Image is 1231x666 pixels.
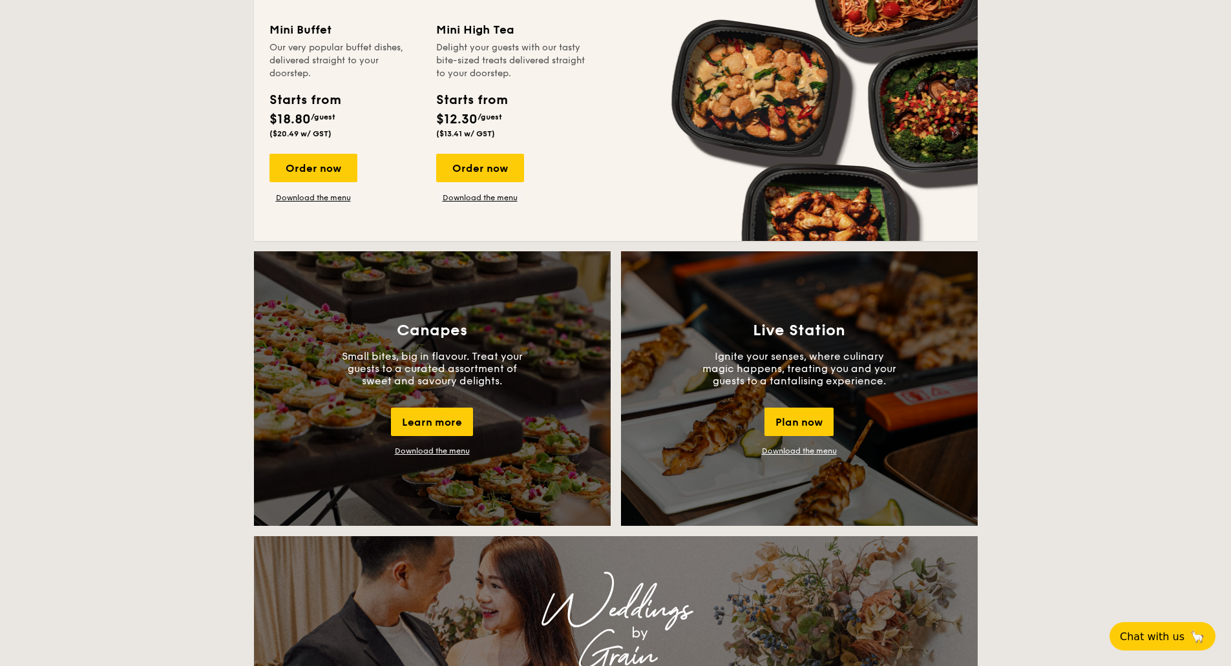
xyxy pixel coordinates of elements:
div: Learn more [391,408,473,436]
span: Chat with us [1120,630,1184,643]
div: Mini Buffet [269,21,421,39]
div: Starts from [269,90,340,110]
span: $12.30 [436,112,478,127]
span: 🦙 [1190,629,1205,644]
div: Order now [436,154,524,182]
div: Starts from [436,90,507,110]
div: by [416,621,864,645]
div: Order now [269,154,357,182]
span: ($20.49 w/ GST) [269,129,331,138]
span: /guest [478,112,502,121]
a: Download the menu [436,193,524,203]
a: Download the menu [395,446,470,455]
span: /guest [311,112,335,121]
h3: Canapes [397,322,467,340]
div: Our very popular buffet dishes, delivered straight to your doorstep. [269,41,421,80]
p: Small bites, big in flavour. Treat your guests to a curated assortment of sweet and savoury delig... [335,350,529,387]
a: Download the menu [269,193,357,203]
span: ($13.41 w/ GST) [436,129,495,138]
div: Delight your guests with our tasty bite-sized treats delivered straight to your doorstep. [436,41,587,80]
div: Plan now [764,408,834,436]
a: Download the menu [762,446,837,455]
span: $18.80 [269,112,311,127]
h3: Live Station [753,322,845,340]
div: Mini High Tea [436,21,587,39]
p: Ignite your senses, where culinary magic happens, treating you and your guests to a tantalising e... [702,350,896,387]
button: Chat with us🦙 [1110,622,1215,650]
div: Weddings [368,598,864,621]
